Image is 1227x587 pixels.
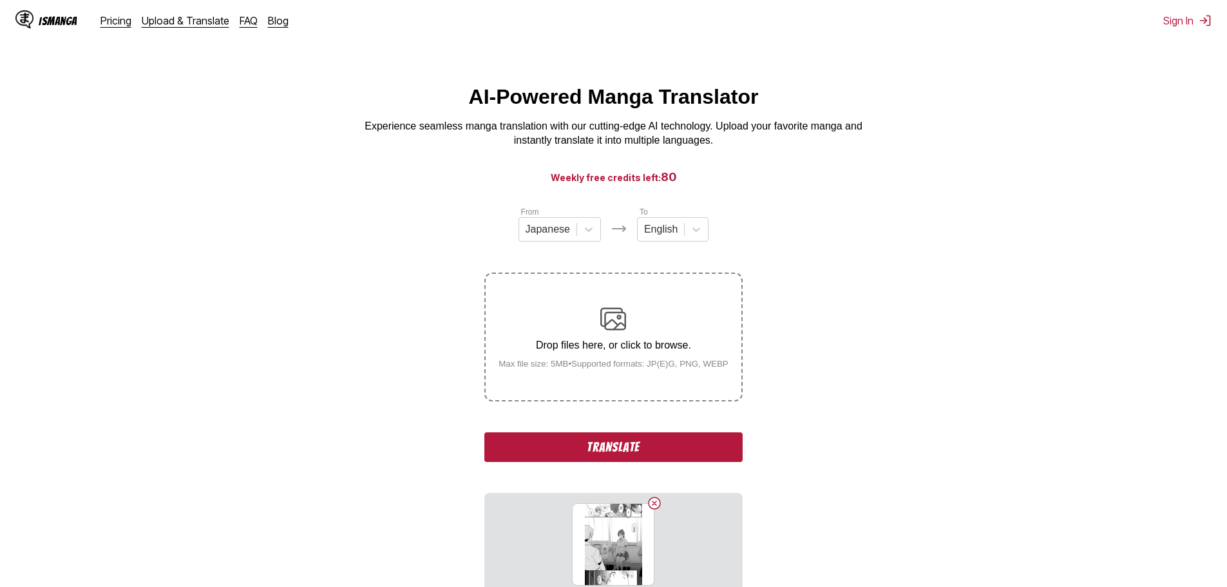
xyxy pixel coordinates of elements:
button: Translate [484,432,742,462]
h1: AI-Powered Manga Translator [469,85,759,109]
small: Max file size: 5MB • Supported formats: JP(E)G, PNG, WEBP [488,359,739,369]
img: Sign out [1199,14,1212,27]
label: To [640,207,648,217]
img: Languages icon [611,221,627,236]
a: Blog [268,14,289,27]
p: Drop files here, or click to browse. [488,340,739,351]
a: Pricing [100,14,131,27]
a: FAQ [240,14,258,27]
img: IsManga Logo [15,10,33,28]
button: Delete image [647,496,662,511]
div: IsManga [39,15,77,27]
p: Experience seamless manga translation with our cutting-edge AI technology. Upload your favorite m... [356,119,871,148]
a: IsManga LogoIsManga [15,10,100,31]
h3: Weekly free credits left: [31,169,1196,185]
button: Sign In [1163,14,1212,27]
a: Upload & Translate [142,14,229,27]
span: 80 [661,170,677,184]
label: From [521,207,539,217]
